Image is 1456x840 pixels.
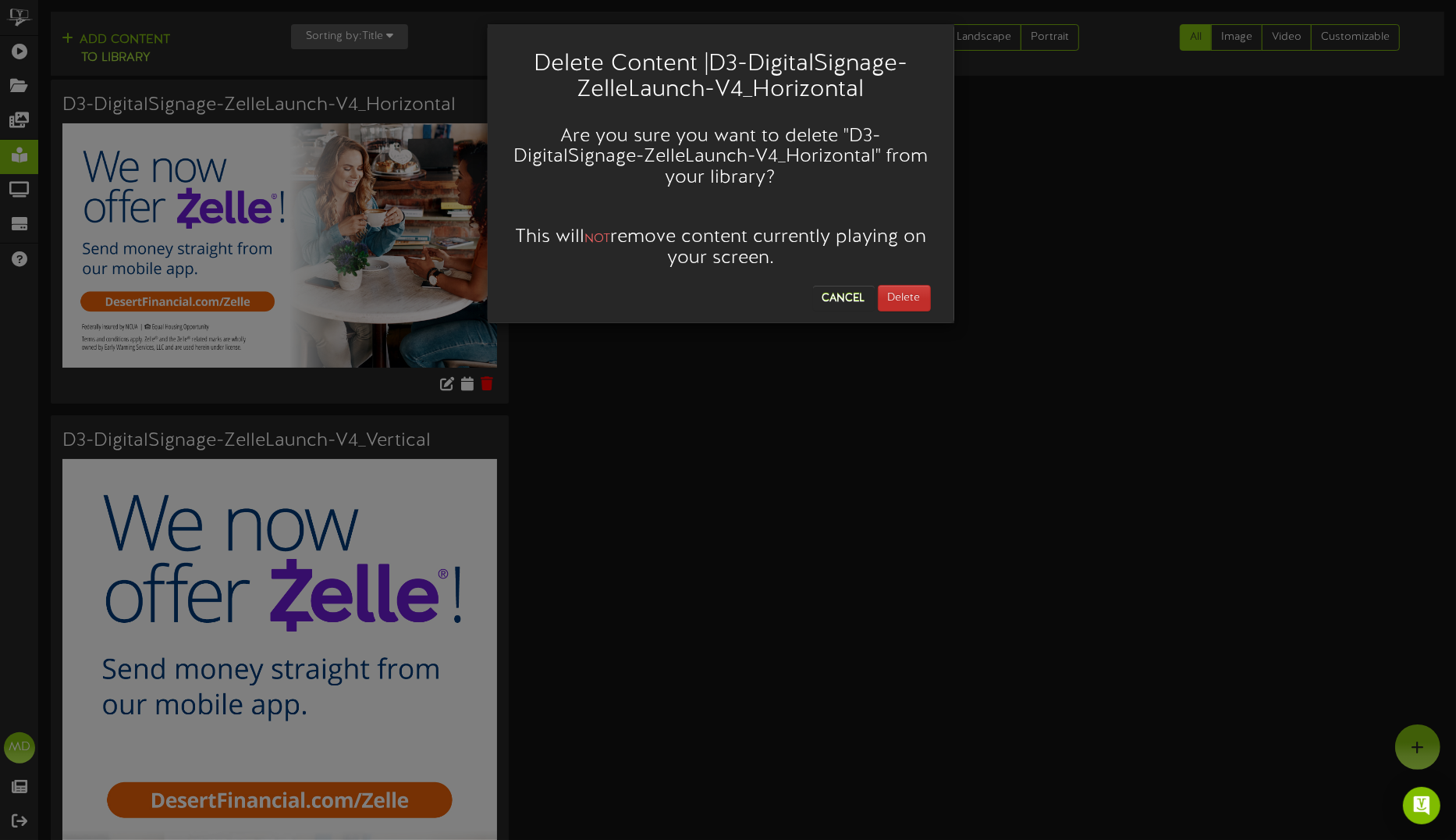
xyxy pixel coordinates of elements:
button: Delete [878,285,931,311]
h2: Delete Content | D3-DigitalSignage-ZelleLaunch-V4_Horizontal [511,52,931,103]
button: Cancel [813,286,875,311]
h3: Are you sure you want to delete " D3-DigitalSignage-ZelleLaunch-V4_Horizontal " from your library? [511,126,931,188]
div: Open Intercom Messenger [1403,787,1440,824]
h3: This will remove content currently playing on your screen. [511,227,931,269]
span: NOT [584,232,610,246]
